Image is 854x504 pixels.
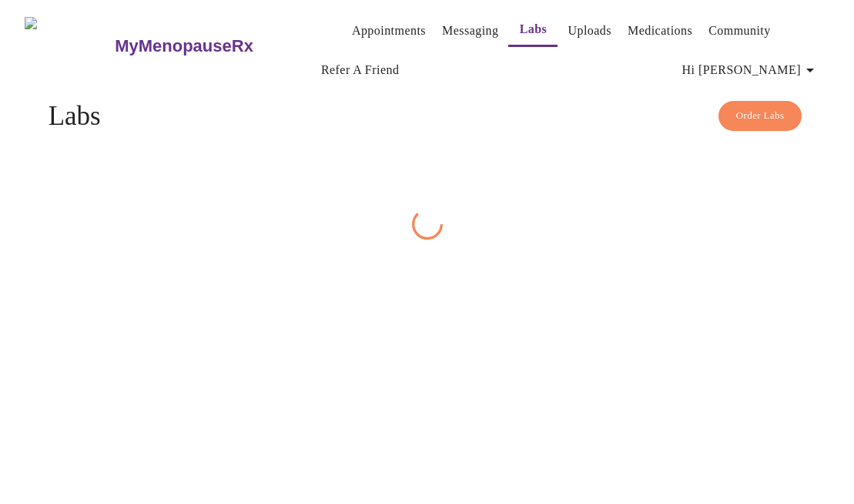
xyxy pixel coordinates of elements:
a: Appointments [352,20,426,42]
button: Uploads [561,15,618,46]
a: Labs [520,18,548,40]
h4: Labs [49,101,806,132]
a: MyMenopauseRx [113,19,315,73]
button: Medications [621,15,698,46]
span: Order Labs [736,107,785,125]
a: Uploads [568,20,611,42]
button: Community [702,15,777,46]
a: Messaging [442,20,498,42]
button: Messaging [436,15,504,46]
a: Refer a Friend [321,59,400,81]
button: Appointments [346,15,432,46]
a: Medications [628,20,692,42]
a: Community [708,20,771,42]
button: Labs [508,14,558,47]
h3: MyMenopauseRx [115,36,253,56]
button: Order Labs [718,101,802,131]
button: Hi [PERSON_NAME] [676,55,826,86]
img: MyMenopauseRx Logo [25,17,113,75]
span: Hi [PERSON_NAME] [682,59,819,81]
button: Refer a Friend [315,55,406,86]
